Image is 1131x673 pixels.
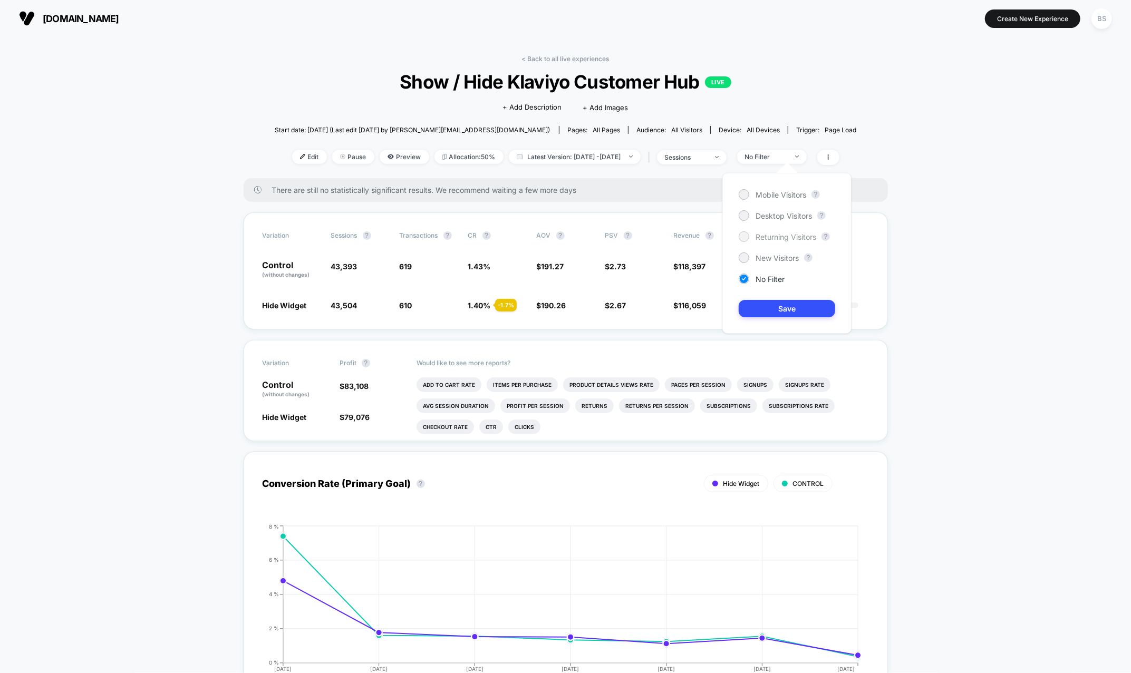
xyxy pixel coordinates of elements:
[795,155,799,158] img: end
[517,154,523,159] img: calendar
[665,153,707,161] div: sessions
[269,591,279,597] tspan: 4 %
[825,126,856,134] span: Page Load
[331,231,357,239] span: Sessions
[371,666,388,672] tspan: [DATE]
[817,211,826,220] button: ?
[1091,8,1112,29] div: BS
[443,231,452,240] button: ?
[674,301,707,310] span: $
[508,420,540,434] li: Clicks
[417,359,869,367] p: Would like to see more reports?
[269,659,279,666] tspan: 0 %
[737,377,774,392] li: Signups
[380,150,429,164] span: Preview
[269,523,279,529] tspan: 8 %
[479,420,503,434] li: Ctr
[563,377,660,392] li: Product Details Views Rate
[417,480,425,488] button: ?
[340,359,356,367] span: Profit
[537,262,564,271] span: $
[363,231,371,240] button: ?
[275,666,292,672] tspan: [DATE]
[567,126,620,134] div: Pages:
[292,150,327,164] span: Edit
[269,557,279,563] tspan: 6 %
[583,103,629,112] span: + Add Images
[753,666,771,672] tspan: [DATE]
[362,359,370,367] button: ?
[400,262,412,271] span: 619
[434,150,504,164] span: Allocation: 50%
[756,211,812,220] span: Desktop Visitors
[671,126,702,134] span: All Visitors
[747,126,780,134] span: all devices
[715,156,719,158] img: end
[503,102,562,113] span: + Add Description
[593,126,620,134] span: all pages
[756,232,816,241] span: Returning Visitors
[646,150,657,165] span: |
[793,480,824,487] span: CONTROL
[417,420,474,434] li: Checkout Rate
[542,262,564,271] span: 191.27
[487,377,558,392] li: Items Per Purchase
[796,126,856,134] div: Trigger:
[705,76,731,88] p: LIVE
[739,300,835,317] button: Save
[710,126,788,134] span: Device:
[19,11,35,26] img: Visually logo
[331,262,357,271] span: 43,393
[811,190,820,199] button: ?
[468,301,491,310] span: 1.40 %
[537,231,551,239] span: AOV
[466,666,484,672] tspan: [DATE]
[495,299,517,311] div: - 1.7 %
[263,381,329,398] p: Control
[263,391,310,397] span: (without changes)
[575,398,614,413] li: Returns
[624,231,632,240] button: ?
[263,271,310,278] span: (without changes)
[263,413,307,422] span: Hide Widget
[605,231,618,239] span: PSV
[340,413,370,422] span: $
[344,413,370,422] span: 79,076
[700,398,757,413] li: Subscriptions
[605,301,626,310] span: $
[674,262,706,271] span: $
[468,231,477,239] span: CR
[340,382,369,391] span: $
[509,150,641,164] span: Latest Version: [DATE] - [DATE]
[263,359,321,367] span: Variation
[442,154,447,160] img: rebalance
[679,262,706,271] span: 118,397
[272,186,867,194] span: There are still no statistically significant results. We recommend waiting a few more days
[705,231,714,240] button: ?
[562,666,579,672] tspan: [DATE]
[610,301,626,310] span: 2.67
[263,261,321,279] p: Control
[43,13,119,24] span: [DOMAIN_NAME]
[344,382,369,391] span: 83,108
[417,377,481,392] li: Add To Cart Rate
[417,398,495,413] li: Avg Session Duration
[275,126,550,134] span: Start date: [DATE] (Last edit [DATE] by [PERSON_NAME][EMAIL_ADDRESS][DOMAIN_NAME])
[674,231,700,239] span: Revenue
[605,262,626,271] span: $
[756,253,799,262] span: New Visitors
[756,275,785,284] span: No Filter
[1088,8,1115,30] button: BS
[723,480,760,487] span: Hide Widget
[537,301,566,310] span: $
[332,150,374,164] span: Pause
[468,262,491,271] span: 1.43 %
[821,232,830,241] button: ?
[300,154,305,159] img: edit
[522,55,610,63] a: < Back to all live experiences
[985,9,1080,28] button: Create New Experience
[610,262,626,271] span: 2.73
[400,231,438,239] span: Transactions
[658,666,675,672] tspan: [DATE]
[779,377,830,392] li: Signups Rate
